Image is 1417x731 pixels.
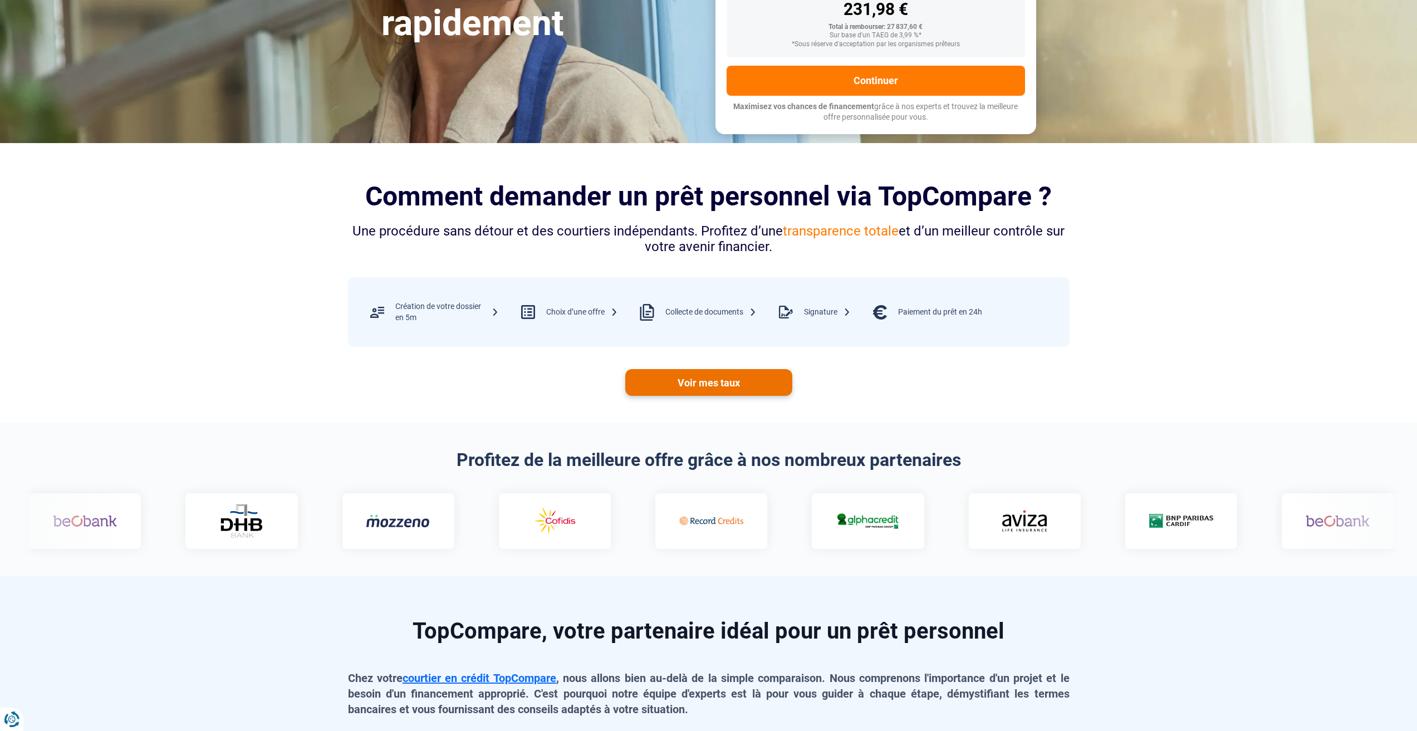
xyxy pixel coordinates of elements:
h2: Profitez de la meilleure offre grâce à nos nombreux partenaires [348,449,1070,470]
h2: TopCompare, votre partenaire idéal pour un prêt personnel [348,620,1070,642]
a: Voir mes taux [625,369,792,396]
img: DHB Bank [219,504,264,538]
div: *Sous réserve d'acceptation par les organismes prêteurs [736,41,1016,48]
img: Mozzeno [366,514,430,528]
span: Maximisez vos chances de financement [733,102,874,111]
div: Sur base d'un TAEG de 3,99 %* [736,32,1016,40]
img: Record credits [679,505,743,537]
div: Signature [804,307,851,318]
img: Aviza [1002,510,1047,531]
h2: Comment demander un prêt personnel via TopCompare ? [348,181,1070,212]
img: Alphacredit [836,511,900,531]
a: courtier en crédit TopCompare [403,671,556,685]
div: Création de votre dossier en 5m [395,301,499,323]
img: Cofidis [523,505,587,537]
button: Continuer [727,66,1025,96]
div: Collecte de documents [665,307,757,318]
p: grâce à nos experts et trouvez la meilleure offre personnalisée pour vous. [727,101,1025,123]
p: Chez votre , nous allons bien au-delà de la simple comparaison. Nous comprenons l'importance d'un... [348,670,1070,717]
span: transparence totale [783,223,899,239]
div: Une procédure sans détour et des courtiers indépendants. Profitez d’une et d’un meilleur contrôle... [348,223,1070,256]
img: Cardif [1149,514,1213,528]
div: 231,98 € [736,1,1016,18]
div: Choix d’une offre [546,307,618,318]
div: Total à rembourser: 27 837,60 € [736,23,1016,31]
div: Paiement du prêt en 24h [898,307,982,318]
